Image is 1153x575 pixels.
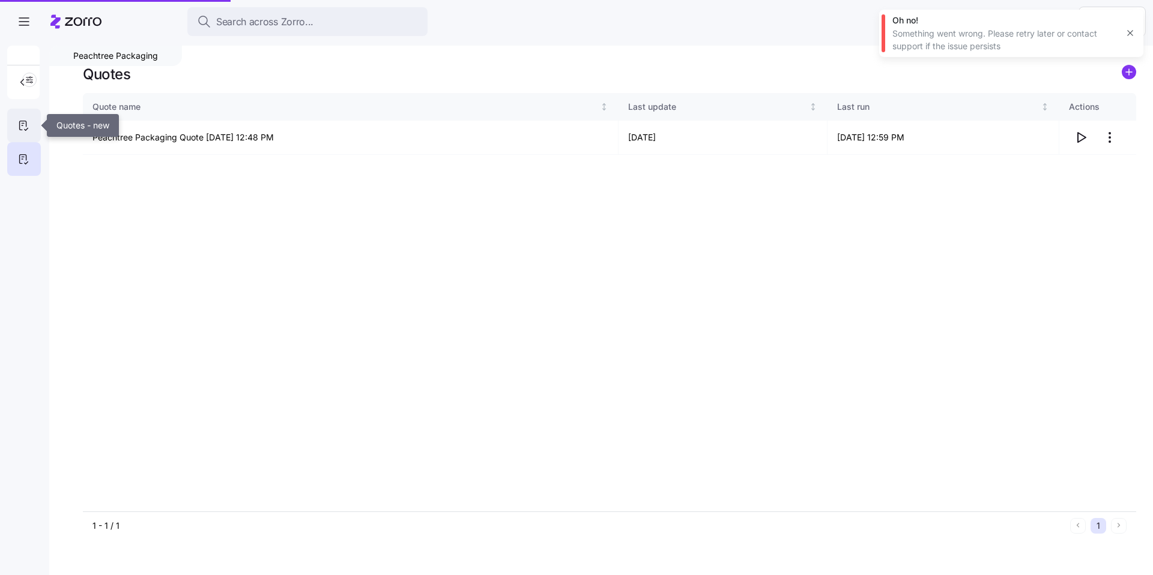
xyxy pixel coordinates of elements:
span: Search across Zorro... [216,14,313,29]
div: Something went wrong. Please retry later or contact support if the issue persists [892,28,1117,52]
th: Last runNot sorted [828,93,1059,121]
td: [DATE] [619,121,828,155]
div: Peachtree Packaging [49,46,182,66]
button: 1 [1091,518,1106,534]
a: add icon [1122,65,1136,83]
div: Actions [1069,100,1127,113]
div: Last update [628,100,806,113]
div: Not sorted [809,103,817,111]
button: Search across Zorro... [187,7,428,36]
div: Last run [837,100,1039,113]
div: Oh no! [892,14,1117,26]
div: Not sorted [600,103,608,111]
div: Not sorted [1041,103,1049,111]
div: 1 - 1 / 1 [92,520,1065,532]
div: Quote name [92,100,598,113]
svg: add icon [1122,65,1136,79]
button: Previous page [1070,518,1086,534]
th: Quote nameNot sorted [83,93,619,121]
button: Next page [1111,518,1127,534]
td: Peachtree Packaging Quote [DATE] 12:48 PM [83,121,619,155]
h1: Quotes [83,65,130,83]
td: [DATE] 12:59 PM [828,121,1059,155]
th: Last updateNot sorted [619,93,828,121]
